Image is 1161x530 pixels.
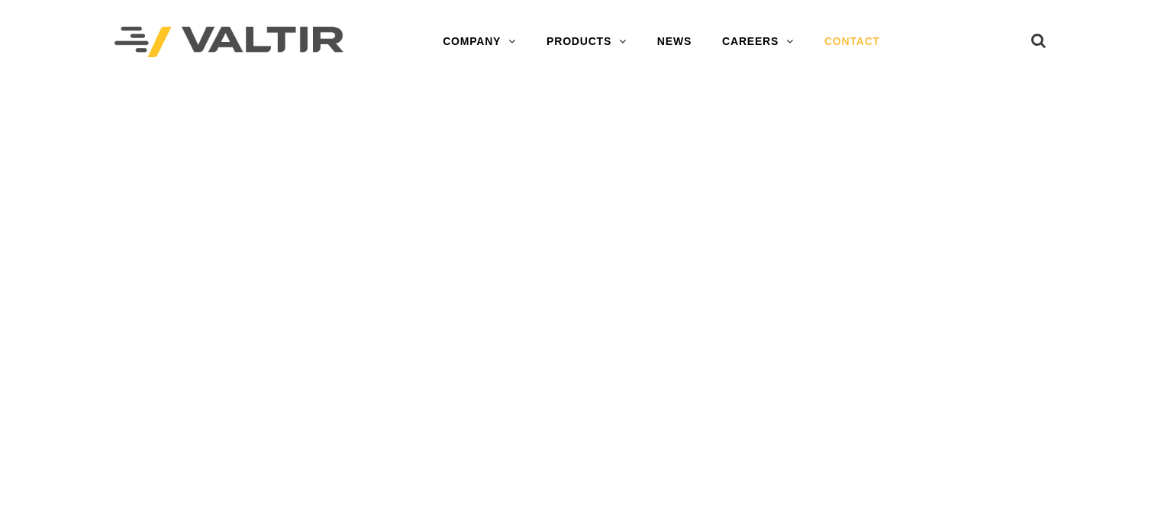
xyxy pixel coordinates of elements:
a: NEWS [642,27,707,57]
a: CAREERS [707,27,809,57]
a: PRODUCTS [531,27,642,57]
img: Valtir [114,27,343,58]
a: COMPANY [427,27,531,57]
a: CONTACT [809,27,895,57]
